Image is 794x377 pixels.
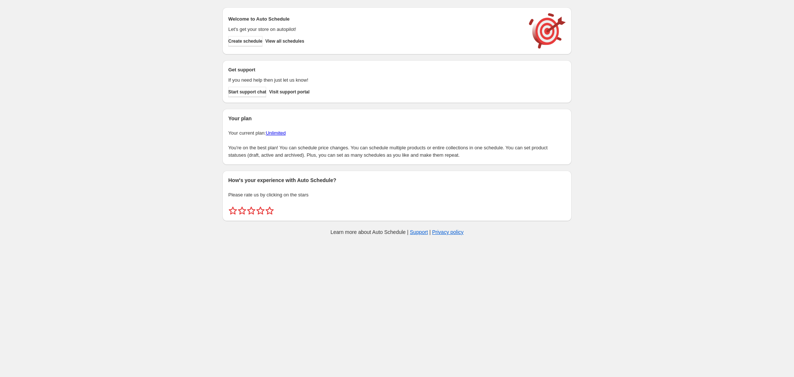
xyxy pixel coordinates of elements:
span: Create schedule [228,38,262,44]
span: Visit support portal [269,89,310,95]
button: View all schedules [265,36,304,46]
a: Support [410,229,428,235]
a: Privacy policy [432,229,464,235]
p: Your current plan: [228,129,566,137]
p: You're on the best plan! You can schedule price changes. You can schedule multiple products or en... [228,144,566,159]
a: Start support chat [228,87,266,97]
a: Visit support portal [269,87,310,97]
button: Create schedule [228,36,262,46]
span: View all schedules [265,38,304,44]
h2: How's your experience with Auto Schedule? [228,177,566,184]
p: If you need help then just let us know! [228,77,522,84]
h2: Welcome to Auto Schedule [228,15,522,23]
h2: Get support [228,66,522,74]
a: Unlimited [266,130,286,136]
h2: Your plan [228,115,566,122]
span: Start support chat [228,89,266,95]
p: Please rate us by clicking on the stars [228,191,566,199]
p: Let's get your store on autopilot! [228,26,522,33]
p: Learn more about Auto Schedule | | [330,228,464,236]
